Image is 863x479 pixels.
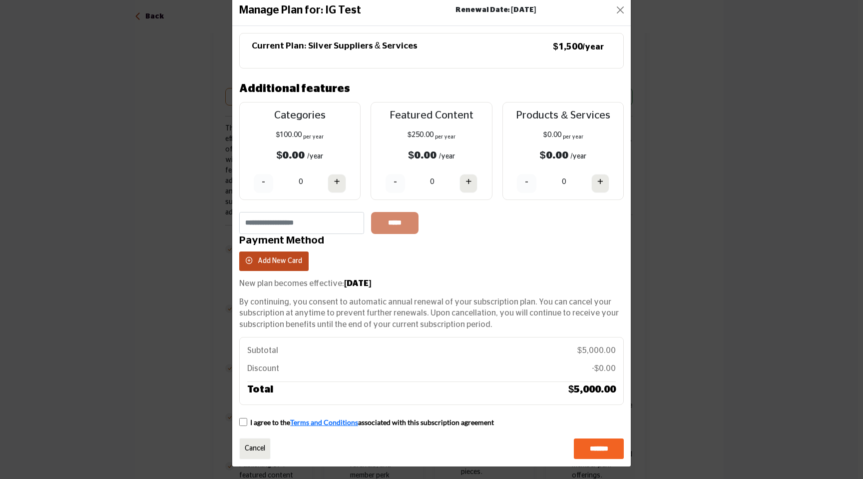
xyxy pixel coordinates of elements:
[613,3,627,17] button: Close
[465,175,471,188] h4: +
[334,175,340,188] h4: +
[239,2,361,18] h1: Manage Plan for: IG Test
[563,134,583,139] sub: per year
[277,150,305,160] b: $0.00
[258,257,302,264] span: Add New Card
[290,418,358,426] a: Terms and Conditions
[252,41,418,51] h5: Current Plan: Silver Suppliers & Services
[597,175,603,188] h4: +
[562,177,566,187] p: 0
[577,345,616,356] p: $5,000.00
[239,438,271,459] a: Close
[592,363,616,374] p: -$0.00
[455,5,536,15] b: Renewal Date: [DATE]
[380,107,483,123] p: Featured Content
[239,296,624,330] p: By continuing, you consent to automatic annual renewal of your subscription plan. You can cancel ...
[553,41,604,53] p: $1,500
[571,153,587,160] span: /year
[250,417,494,427] p: I agree to the associated with this subscription agreement
[568,382,616,397] h5: $5,000.00
[430,177,434,187] p: 0
[276,131,302,138] span: $100.00
[303,134,324,139] sub: per year
[540,150,568,160] b: $0.00
[239,251,309,271] button: Add New Card
[512,107,615,123] p: Products & Services
[239,278,624,289] p: New plan becomes effective:
[543,131,561,138] span: $0.00
[239,234,624,246] h4: Payment Method
[307,153,323,160] span: /year
[247,363,279,374] p: Discount
[249,107,352,123] p: Categories
[328,174,346,193] button: +
[439,153,455,160] span: /year
[583,43,604,51] small: /year
[435,134,455,139] sub: per year
[408,131,433,138] span: $250.00
[247,382,273,397] h5: Total
[408,150,436,160] b: $0.00
[591,174,609,193] button: +
[247,345,278,356] p: Subtotal
[299,177,303,187] p: 0
[344,279,372,287] strong: [DATE]
[459,174,477,193] button: +
[239,80,350,97] h3: Additional features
